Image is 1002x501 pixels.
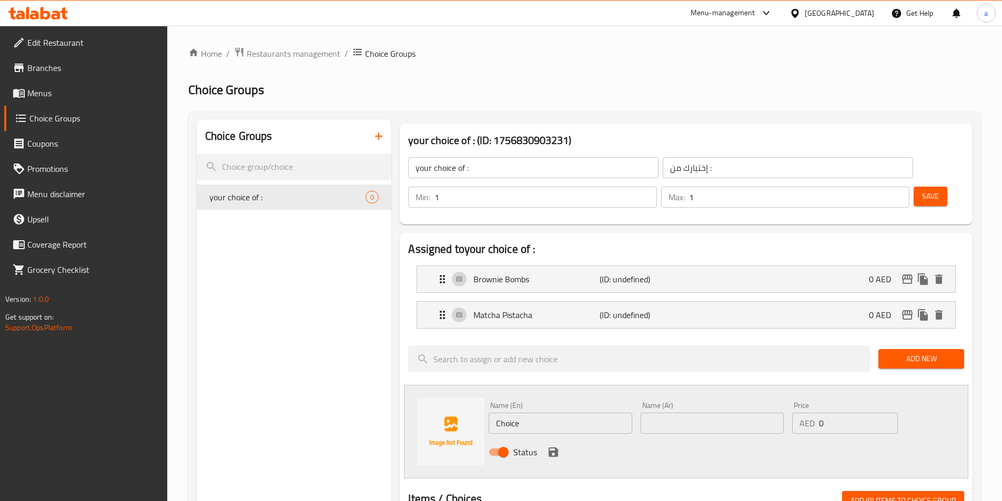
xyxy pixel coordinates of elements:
[899,271,915,287] button: edit
[931,271,947,287] button: delete
[27,36,159,49] span: Edit Restaurant
[878,349,964,369] button: Add New
[489,413,632,434] input: Enter name En
[869,273,899,285] p: 0 AED
[4,232,167,257] a: Coverage Report
[408,241,964,257] h2: Assigned to your choice of :
[4,55,167,80] a: Branches
[819,413,897,434] input: Please enter price
[247,47,340,60] span: Restaurants management
[27,87,159,99] span: Menus
[188,78,264,101] span: Choice Groups
[669,191,685,203] p: Max:
[29,112,159,125] span: Choice Groups
[915,307,931,323] button: duplicate
[345,47,348,60] li: /
[4,207,167,232] a: Upsell
[27,263,159,276] span: Grocery Checklist
[4,80,167,106] a: Menus
[27,162,159,175] span: Promotions
[27,213,159,226] span: Upsell
[513,446,537,458] span: Status
[33,292,49,306] span: 1.0.0
[226,47,230,60] li: /
[365,47,416,60] span: Choice Groups
[27,137,159,150] span: Coupons
[4,156,167,181] a: Promotions
[4,257,167,282] a: Grocery Checklist
[799,417,815,430] p: AED
[931,307,947,323] button: delete
[915,271,931,287] button: duplicate
[984,7,988,19] span: a
[234,47,340,60] a: Restaurants management
[600,309,684,321] p: (ID: undefined)
[416,191,430,203] p: Min:
[545,444,561,460] button: save
[408,132,964,149] h3: your choice of : (ID: 1756830903231)
[417,302,955,328] div: Expand
[887,352,956,365] span: Add New
[899,307,915,323] button: edit
[691,7,755,19] div: Menu-management
[366,192,378,202] span: 0
[805,7,874,19] div: [GEOGRAPHIC_DATA]
[922,190,939,203] span: Save
[197,185,392,210] div: your choice of :0
[205,128,272,144] h2: Choice Groups
[209,191,366,203] span: your choice of :
[473,309,599,321] p: Matcha Pistacha
[408,261,964,297] li: Expand
[473,273,599,285] p: Brownie Bombs
[27,238,159,251] span: Coverage Report
[641,413,784,434] input: Enter name Ar
[4,30,167,55] a: Edit Restaurant
[408,345,870,372] input: search
[4,131,167,156] a: Coupons
[600,273,684,285] p: (ID: undefined)
[27,62,159,74] span: Branches
[197,154,392,180] input: search
[4,181,167,207] a: Menu disclaimer
[188,47,981,60] nav: breadcrumb
[5,292,31,306] span: Version:
[366,191,379,203] div: Choices
[5,321,72,334] a: Support.OpsPlatform
[408,297,964,333] li: Expand
[417,266,955,292] div: Expand
[4,106,167,131] a: Choice Groups
[27,188,159,200] span: Menu disclaimer
[5,310,54,324] span: Get support on:
[914,187,947,206] button: Save
[869,309,899,321] p: 0 AED
[188,47,222,60] a: Home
